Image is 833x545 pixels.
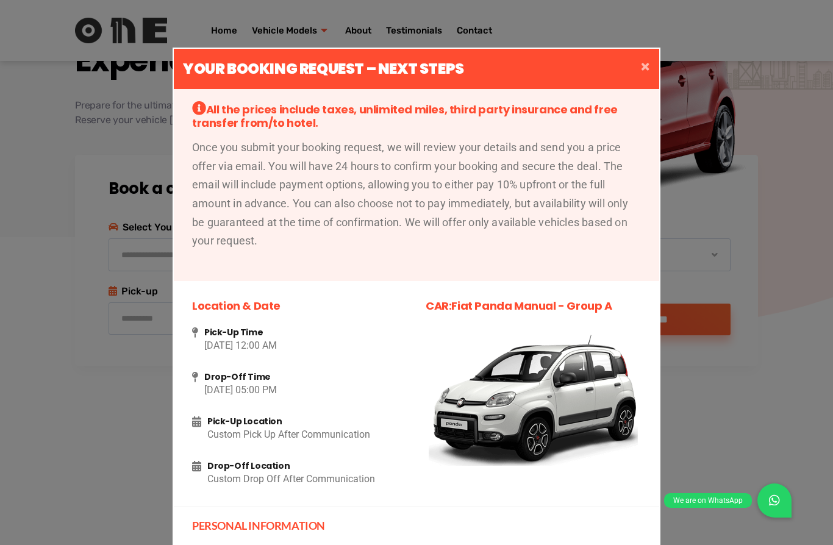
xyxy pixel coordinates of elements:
[204,384,233,396] span: [DATE]
[235,340,277,351] span: 12:00 AM
[426,327,641,473] img: Vehicle
[631,49,659,89] button: Close
[664,493,752,508] div: We are on WhatsApp
[207,471,407,487] p: Custom Drop Off After Communication
[204,372,407,382] h4: Drop-Off Time
[207,416,407,427] h4: Pick-Up Location
[207,427,407,443] p: Custom Pick Up After Communication
[757,483,792,518] a: We are on WhatsApp
[204,340,233,351] span: [DATE]
[192,138,641,251] p: Once you submit your booking request, we will review your details and send you a price offer via ...
[207,461,407,471] h4: Drop-Off Location
[641,59,649,75] span: ×
[235,384,277,396] span: 05:00 PM
[192,299,407,313] h3: Location & Date
[204,327,407,338] h4: Pick-Up Time
[451,298,612,313] span: Fiat Panda Manual - Group A
[426,299,641,313] h3: CAR:
[192,101,641,129] h3: All the prices include taxes, unlimited miles, third party insurance and free transfer from/to ho...
[192,519,641,533] h2: PERSONAL INFORMATION
[183,58,464,80] h5: Your Booking Request – Next Steps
